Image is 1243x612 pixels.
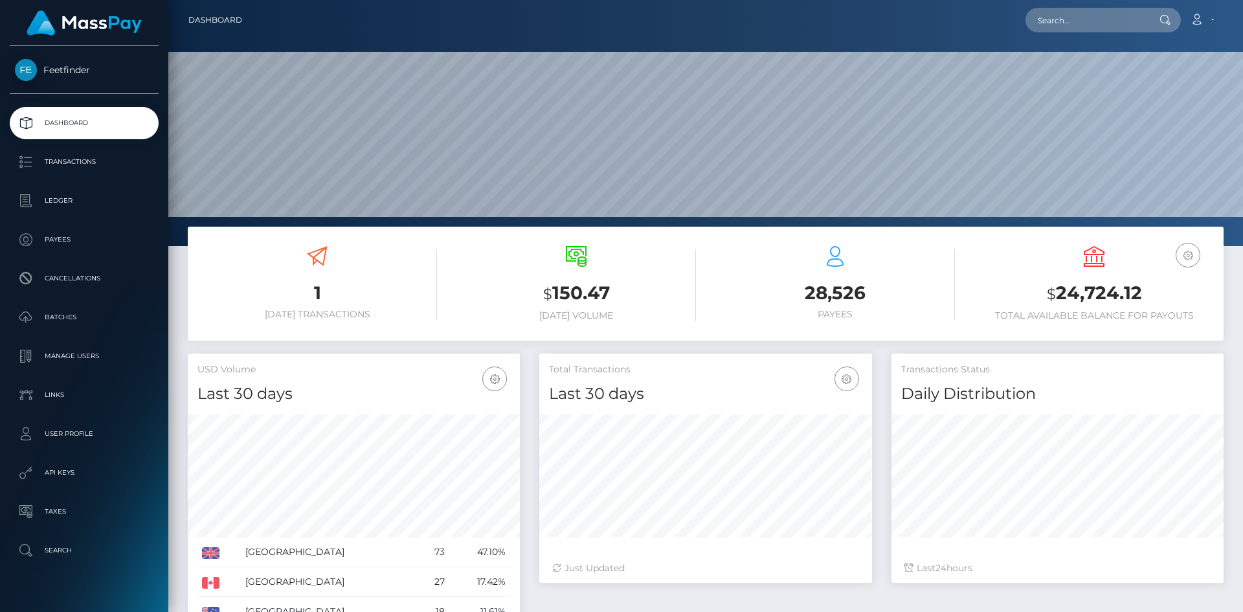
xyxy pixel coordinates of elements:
p: Taxes [15,502,153,521]
span: 24 [935,562,946,574]
p: Ledger [15,191,153,210]
h4: Last 30 days [549,383,862,405]
h5: USD Volume [197,363,510,376]
h5: Transactions Status [901,363,1214,376]
p: Search [15,541,153,560]
small: $ [1047,285,1056,303]
h6: Total Available Balance for Payouts [974,310,1214,321]
td: 17.42% [449,567,511,597]
img: Feetfinder [15,59,37,81]
td: [GEOGRAPHIC_DATA] [241,538,418,567]
p: Links [15,385,153,405]
a: Transactions [10,146,159,178]
p: Transactions [15,152,153,172]
td: [GEOGRAPHIC_DATA] [241,567,418,597]
a: Manage Users [10,340,159,372]
a: Taxes [10,495,159,528]
p: Manage Users [15,346,153,366]
p: Payees [15,230,153,249]
p: Cancellations [15,269,153,288]
input: Search... [1025,8,1147,32]
a: Payees [10,223,159,256]
h6: [DATE] Volume [456,310,696,321]
p: API Keys [15,463,153,482]
td: 47.10% [449,538,511,567]
td: 73 [418,538,449,567]
h6: [DATE] Transactions [197,309,437,320]
a: Dashboard [188,6,242,34]
div: Just Updated [552,561,858,575]
h4: Daily Distribution [901,383,1214,405]
h3: 28,526 [715,280,955,306]
a: Batches [10,301,159,334]
a: API Keys [10,457,159,489]
a: Search [10,534,159,567]
h3: 150.47 [456,280,696,307]
p: Batches [15,308,153,327]
p: Dashboard [15,113,153,133]
a: Cancellations [10,262,159,295]
img: GB.png [202,547,219,559]
a: User Profile [10,418,159,450]
small: $ [543,285,552,303]
a: Dashboard [10,107,159,139]
td: 27 [418,567,449,597]
img: MassPay Logo [27,10,142,36]
p: User Profile [15,424,153,444]
h3: 24,724.12 [974,280,1214,307]
h3: 1 [197,280,437,306]
h5: Total Transactions [549,363,862,376]
div: Last hours [904,561,1211,575]
span: Feetfinder [10,64,159,76]
a: Ledger [10,185,159,217]
h4: Last 30 days [197,383,510,405]
img: CA.png [202,577,219,589]
a: Links [10,379,159,411]
h6: Payees [715,309,955,320]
